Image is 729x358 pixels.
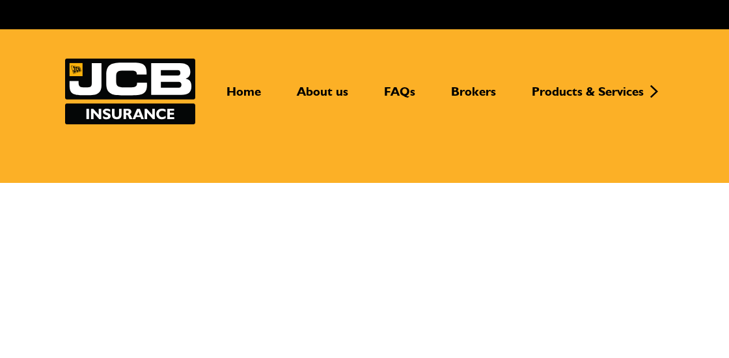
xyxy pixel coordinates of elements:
[65,59,195,124] a: JCB Insurance Services
[374,84,425,110] a: FAQs
[65,59,195,124] img: JCB Insurance Services logo
[522,84,653,110] a: Products & Services
[287,84,358,110] a: About us
[217,84,271,110] a: Home
[441,84,506,110] a: Brokers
